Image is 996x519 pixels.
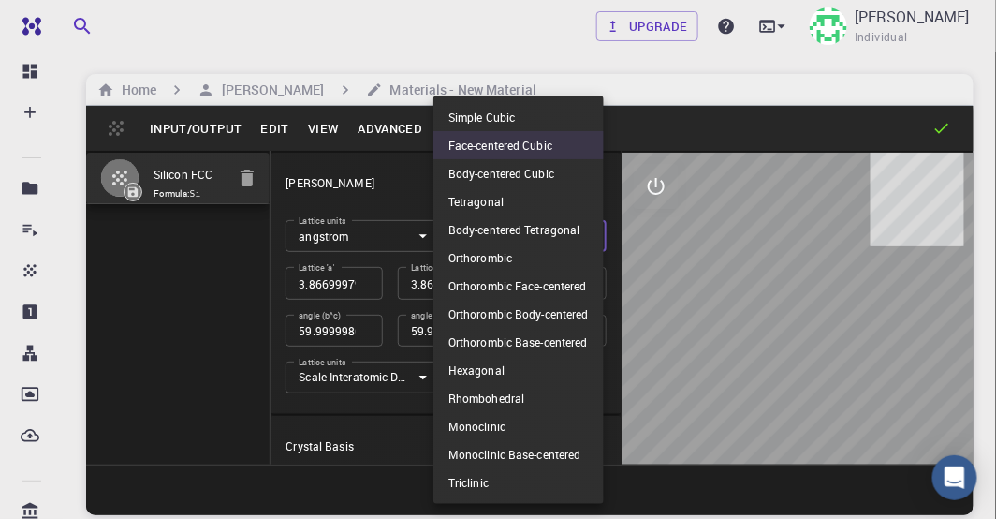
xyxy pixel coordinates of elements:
[433,131,604,159] li: Face-centered Cubic
[433,187,604,215] li: Tetragonal
[433,356,604,384] li: Hexagonal
[433,159,604,187] li: Body-centered Cubic
[433,103,604,131] li: Simple Cubic
[433,244,604,272] li: Orthorombic
[433,272,604,300] li: Orthorombic Face-centered
[433,328,604,356] li: Orthorombic Base-centered
[433,384,604,412] li: Rhombohedral
[37,13,105,30] span: Support
[433,440,604,468] li: Monoclinic Base-centered
[932,455,977,500] div: Open Intercom Messenger
[433,300,604,328] li: Orthorombic Body-centered
[433,468,604,497] li: Triclinic
[433,412,604,440] li: Monoclinic
[433,215,604,244] li: Body-centered Tetragonal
